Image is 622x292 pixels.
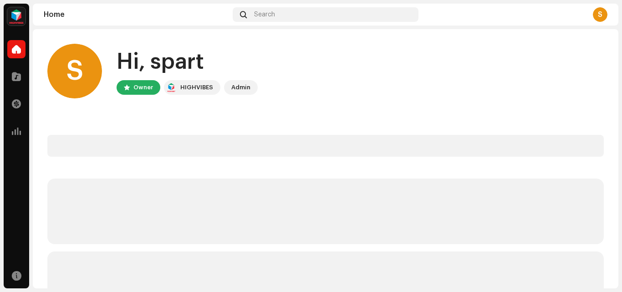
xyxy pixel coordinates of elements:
div: S [593,7,607,22]
div: Hi, spart [117,47,258,77]
img: feab3aad-9b62-475c-8caf-26f15a9573ee [166,82,177,93]
span: Search [254,11,275,18]
div: S [47,44,102,98]
div: Owner [133,82,153,93]
img: feab3aad-9b62-475c-8caf-26f15a9573ee [7,7,25,26]
div: HIGHVIBES [180,82,213,93]
div: Admin [231,82,250,93]
div: Home [44,11,229,18]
